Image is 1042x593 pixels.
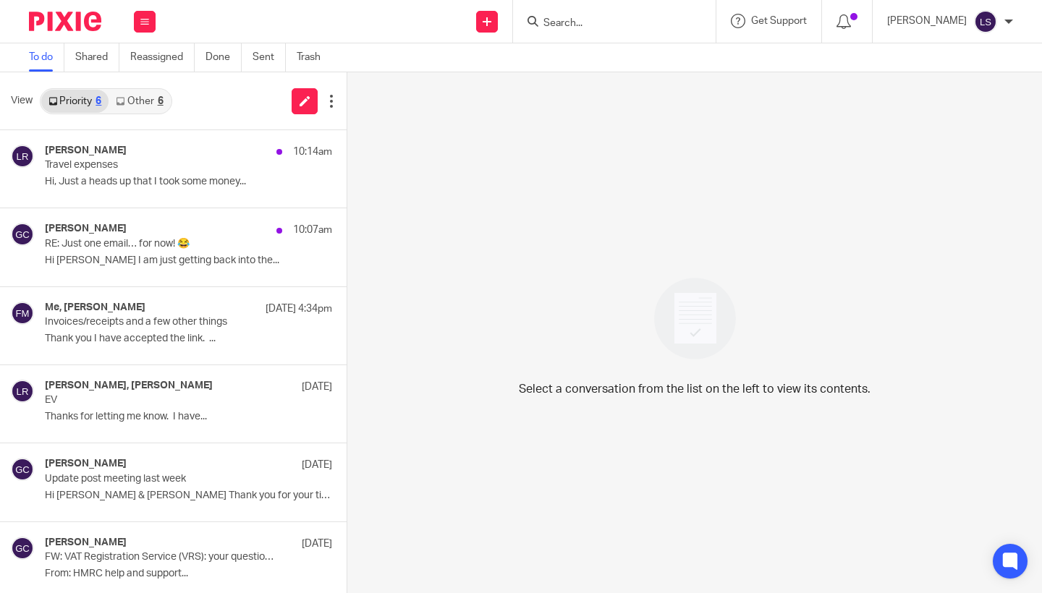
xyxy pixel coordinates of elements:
[130,43,195,72] a: Reassigned
[542,17,672,30] input: Search
[45,316,275,328] p: Invoices/receipts and a few other things
[11,537,34,560] img: svg%3E
[45,145,127,157] h4: [PERSON_NAME]
[29,43,64,72] a: To do
[45,411,332,423] p: Thanks for letting me know. I have...
[302,537,332,551] p: [DATE]
[45,159,275,171] p: Travel expenses
[297,43,331,72] a: Trash
[11,302,34,325] img: svg%3E
[11,145,34,168] img: svg%3E
[293,223,332,237] p: 10:07am
[293,145,332,159] p: 10:14am
[206,43,242,72] a: Done
[11,458,34,481] img: svg%3E
[45,255,332,267] p: Hi [PERSON_NAME] I am just getting back into the...
[519,380,871,398] p: Select a conversation from the list on the left to view its contents.
[645,268,745,369] img: image
[29,12,101,31] img: Pixie
[11,380,34,403] img: svg%3E
[96,96,101,106] div: 6
[45,490,332,502] p: Hi [PERSON_NAME] & [PERSON_NAME] Thank you for your time on...
[45,223,127,235] h4: [PERSON_NAME]
[11,93,33,108] span: View
[974,10,997,33] img: svg%3E
[75,43,119,72] a: Shared
[887,14,967,28] p: [PERSON_NAME]
[45,380,213,392] h4: [PERSON_NAME], [PERSON_NAME]
[45,394,275,406] p: EV
[11,223,34,246] img: svg%3E
[266,302,332,316] p: [DATE] 4:34pm
[253,43,286,72] a: Sent
[158,96,164,106] div: 6
[41,90,109,113] a: Priority6
[45,302,145,314] h4: Me, [PERSON_NAME]
[302,380,332,394] p: [DATE]
[45,473,275,485] p: Update post meeting last week
[45,537,127,549] h4: [PERSON_NAME]
[45,238,275,250] p: RE: Just one email… for now! 😂
[302,458,332,472] p: [DATE]
[45,333,332,345] p: Thank you I have accepted the link. ...
[45,568,332,580] p: From: HMRC help and support...
[45,176,332,188] p: Hi, Just a heads up that I took some money...
[45,458,127,470] h4: [PERSON_NAME]
[751,16,807,26] span: Get Support
[109,90,170,113] a: Other6
[45,551,275,563] p: FW: VAT Registration Service (VRS): your questions answered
